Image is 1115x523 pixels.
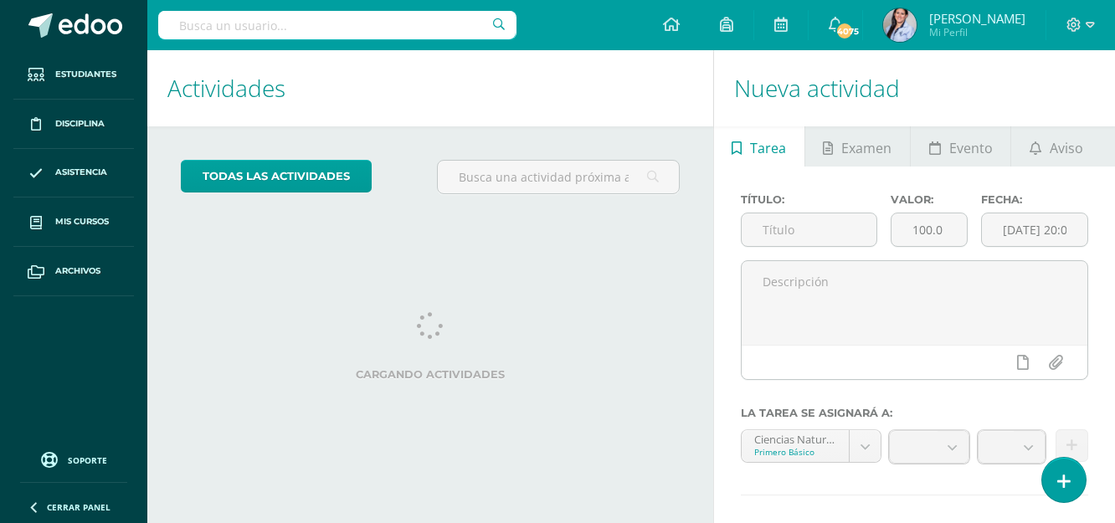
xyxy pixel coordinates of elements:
[1011,126,1101,167] a: Aviso
[181,160,372,192] a: todas las Actividades
[841,128,891,168] span: Examen
[750,128,786,168] span: Tarea
[981,193,1088,206] label: Fecha:
[55,117,105,131] span: Disciplina
[13,100,134,149] a: Disciplina
[982,213,1087,246] input: Fecha de entrega
[742,213,877,246] input: Título
[20,448,127,470] a: Soporte
[55,166,107,179] span: Asistencia
[734,50,1095,126] h1: Nueva actividad
[47,501,110,513] span: Cerrar panel
[891,213,967,246] input: Puntos máximos
[438,161,679,193] input: Busca una actividad próxima aquí...
[167,50,693,126] h1: Actividades
[181,368,680,381] label: Cargando actividades
[13,50,134,100] a: Estudiantes
[741,407,1088,419] label: La tarea se asignará a:
[13,149,134,198] a: Asistencia
[55,215,109,228] span: Mis cursos
[929,10,1025,27] span: [PERSON_NAME]
[929,25,1025,39] span: Mi Perfil
[742,430,881,462] a: Ciencias Naturales 'A'Primero Básico
[911,126,1010,167] a: Evento
[891,193,968,206] label: Valor:
[714,126,804,167] a: Tarea
[55,264,100,278] span: Archivos
[883,8,917,42] img: 21996f1dc71bbb98302dcc9716dc5632.png
[1050,128,1083,168] span: Aviso
[13,247,134,296] a: Archivos
[741,193,878,206] label: Título:
[754,430,836,446] div: Ciencias Naturales 'A'
[949,128,993,168] span: Evento
[158,11,516,39] input: Busca un usuario...
[55,68,116,81] span: Estudiantes
[13,197,134,247] a: Mis cursos
[754,446,836,458] div: Primero Básico
[68,454,107,466] span: Soporte
[805,126,910,167] a: Examen
[835,22,854,40] span: 4075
